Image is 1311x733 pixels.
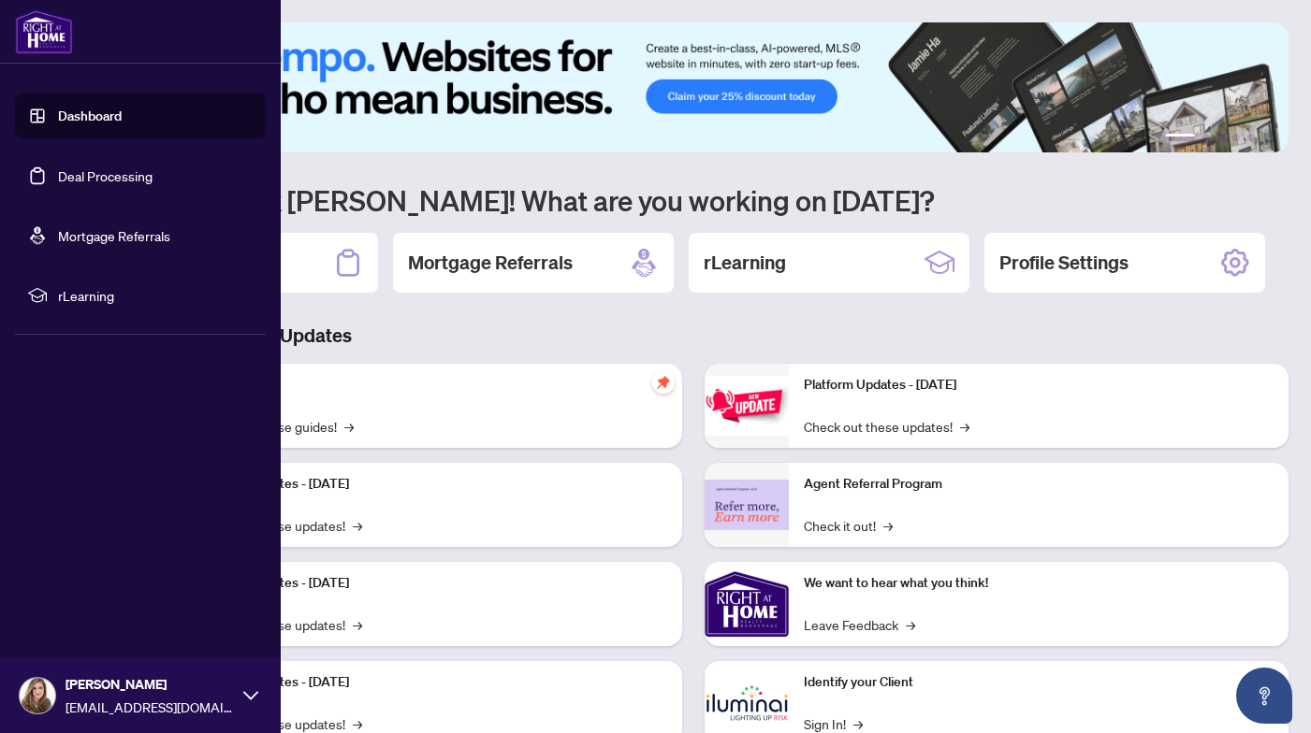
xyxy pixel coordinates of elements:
span: → [344,416,354,437]
button: 1 [1165,134,1195,141]
button: 3 [1217,134,1225,141]
span: → [906,614,915,635]
h3: Brokerage & Industry Updates [97,323,1289,349]
img: Profile Icon [20,678,55,713]
img: Slide 0 [97,22,1289,152]
span: [EMAIL_ADDRESS][DOMAIN_NAME] [66,697,234,717]
a: Check it out!→ [804,515,893,536]
img: logo [15,9,73,54]
span: → [960,416,969,437]
p: Agent Referral Program [804,474,1275,495]
span: [PERSON_NAME] [66,674,234,695]
a: Leave Feedback→ [804,614,915,635]
p: Platform Updates - [DATE] [197,474,667,495]
span: → [353,614,362,635]
p: Self-Help [197,375,667,395]
a: Mortgage Referrals [58,227,170,244]
a: Dashboard [58,108,122,124]
h2: rLearning [704,250,786,276]
button: 6 [1262,134,1270,141]
button: 4 [1232,134,1240,141]
p: Identify your Client [804,672,1275,693]
img: Platform Updates - June 23, 2025 [705,376,789,435]
p: We want to hear what you think! [804,573,1275,594]
h2: Profile Settings [999,250,1129,276]
img: Agent Referral Program [705,480,789,531]
p: Platform Updates - [DATE] [197,672,667,693]
a: Check out these updates!→ [804,416,969,437]
button: 5 [1247,134,1255,141]
p: Platform Updates - [DATE] [804,375,1275,395]
a: Deal Processing [58,167,153,184]
img: We want to hear what you think! [705,562,789,646]
h2: Mortgage Referrals [408,250,573,276]
span: → [883,515,893,536]
span: rLearning [58,285,253,306]
h1: Welcome back [PERSON_NAME]! What are you working on [DATE]? [97,182,1289,218]
p: Platform Updates - [DATE] [197,573,667,594]
button: 2 [1202,134,1210,141]
span: → [353,515,362,536]
button: Open asap [1236,668,1292,724]
span: pushpin [652,371,675,394]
